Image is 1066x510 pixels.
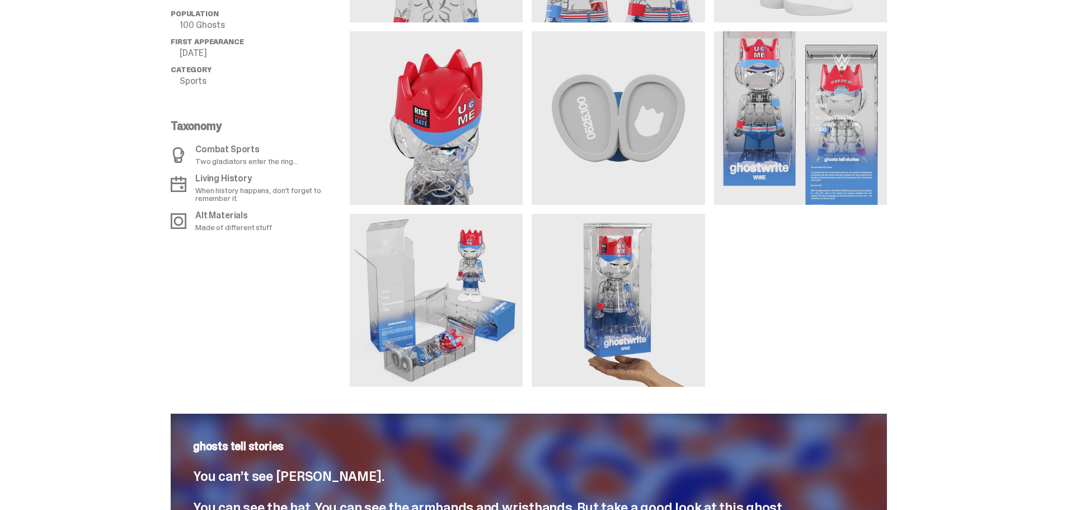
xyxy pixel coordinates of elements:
p: 100 Ghosts [180,21,350,30]
span: First Appearance [171,37,243,46]
img: media gallery image [714,31,887,204]
span: You can’t see [PERSON_NAME]. [193,467,384,485]
img: media gallery image [350,214,523,387]
span: Category [171,65,212,74]
p: Taxonomy [171,120,343,132]
p: Made of different stuff [195,223,272,231]
p: Living History [195,174,343,183]
img: media gallery image [350,31,523,204]
img: media gallery image [532,31,705,204]
p: Sports [180,77,350,86]
p: [DATE] [180,49,350,58]
p: Alt Materials [195,211,272,220]
p: ghosts tell stories [193,441,865,452]
img: media gallery image [532,214,705,387]
span: Population [171,9,218,18]
p: Combat Sports [195,145,298,154]
p: Two gladiators enter the ring... [195,157,298,165]
p: When history happens, don't forget to remember it. [195,186,343,202]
